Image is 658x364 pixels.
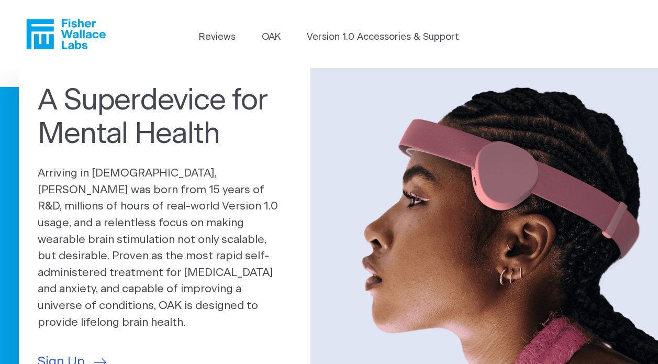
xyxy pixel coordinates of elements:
[262,30,281,45] a: OAK
[307,30,459,45] a: Version 1.0 Accessories & Support
[26,19,106,49] a: Fisher Wallace
[38,84,292,151] h1: A Superdevice for Mental Health
[199,30,236,45] a: Reviews
[38,165,292,330] p: Arriving in [DEMOGRAPHIC_DATA], [PERSON_NAME] was born from 15 years of R&D, millions of hours of...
